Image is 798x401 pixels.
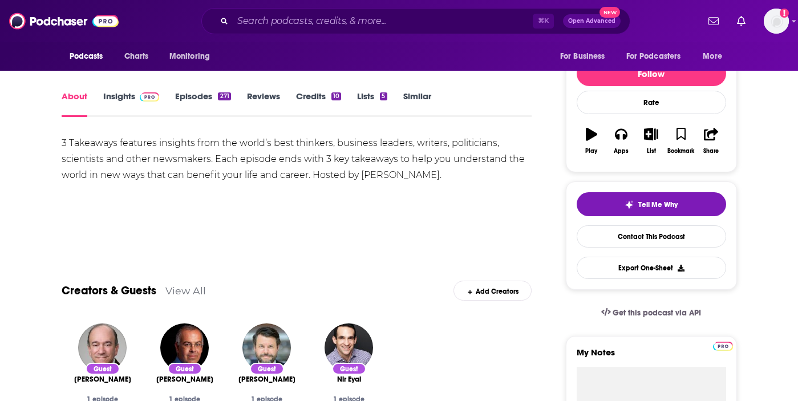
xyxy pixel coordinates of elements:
img: Podchaser Pro [140,92,160,102]
a: David Brooks [156,375,213,384]
a: Show notifications dropdown [732,11,750,31]
span: Charts [124,48,149,64]
span: Open Advanced [568,18,615,24]
span: For Podcasters [626,48,681,64]
span: For Business [560,48,605,64]
div: List [647,148,656,155]
div: Add Creators [453,281,532,301]
span: [PERSON_NAME] [238,375,295,384]
div: Share [703,148,719,155]
div: Play [585,148,597,155]
a: Episodes271 [175,91,230,117]
a: Pro website [713,340,733,351]
img: Podchaser Pro [713,342,733,351]
button: Follow [577,61,726,86]
img: Podchaser - Follow, Share and Rate Podcasts [9,10,119,32]
span: New [599,7,620,18]
div: Apps [614,148,629,155]
div: Guest [332,363,366,375]
div: 3 Takeaways features insights from the world’s best thinkers, business leaders, writers, politici... [62,135,532,183]
button: List [636,120,666,161]
label: My Notes [577,347,726,367]
div: Guest [250,363,284,375]
a: Credits10 [296,91,341,117]
button: open menu [552,46,619,67]
a: View All [165,285,206,297]
a: Richard Lazarus [74,375,131,384]
div: 271 [218,92,230,100]
a: About [62,91,87,117]
button: Export One-Sheet [577,257,726,279]
button: open menu [161,46,225,67]
button: open menu [695,46,736,67]
span: More [703,48,722,64]
input: Search podcasts, credits, & more... [233,12,533,30]
div: Rate [577,91,726,114]
button: tell me why sparkleTell Me Why [577,192,726,216]
a: InsightsPodchaser Pro [103,91,160,117]
img: David Brooks [160,323,209,372]
span: Podcasts [70,48,103,64]
div: Search podcasts, credits, & more... [201,8,630,34]
img: tell me why sparkle [625,200,634,209]
button: Share [696,120,726,161]
a: Charles Duhigg [238,375,295,384]
a: Creators & Guests [62,283,156,298]
img: Charles Duhigg [242,323,291,372]
div: 10 [331,92,341,100]
button: Bookmark [666,120,696,161]
a: Get this podcast via API [592,299,711,327]
span: Logged in as mijal [764,9,789,34]
span: Monitoring [169,48,210,64]
button: Apps [606,120,636,161]
a: Similar [403,91,431,117]
a: Contact This Podcast [577,225,726,248]
img: User Profile [764,9,789,34]
div: Guest [168,363,202,375]
div: Bookmark [667,148,694,155]
a: Nir Eyal [337,375,361,384]
span: [PERSON_NAME] [156,375,213,384]
span: Tell Me Why [638,200,678,209]
a: Lists5 [357,91,387,117]
a: Charts [117,46,156,67]
div: Guest [86,363,120,375]
button: Show profile menu [764,9,789,34]
span: ⌘ K [533,14,554,29]
span: [PERSON_NAME] [74,375,131,384]
button: Open AdvancedNew [563,14,621,28]
svg: Add a profile image [780,9,789,18]
button: open menu [62,46,118,67]
button: Play [577,120,606,161]
a: Reviews [247,91,280,117]
button: open menu [619,46,698,67]
img: Richard Lazarus [78,323,127,372]
span: Get this podcast via API [613,308,701,318]
img: Nir Eyal [325,323,373,372]
a: Show notifications dropdown [704,11,723,31]
div: 5 [380,92,387,100]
